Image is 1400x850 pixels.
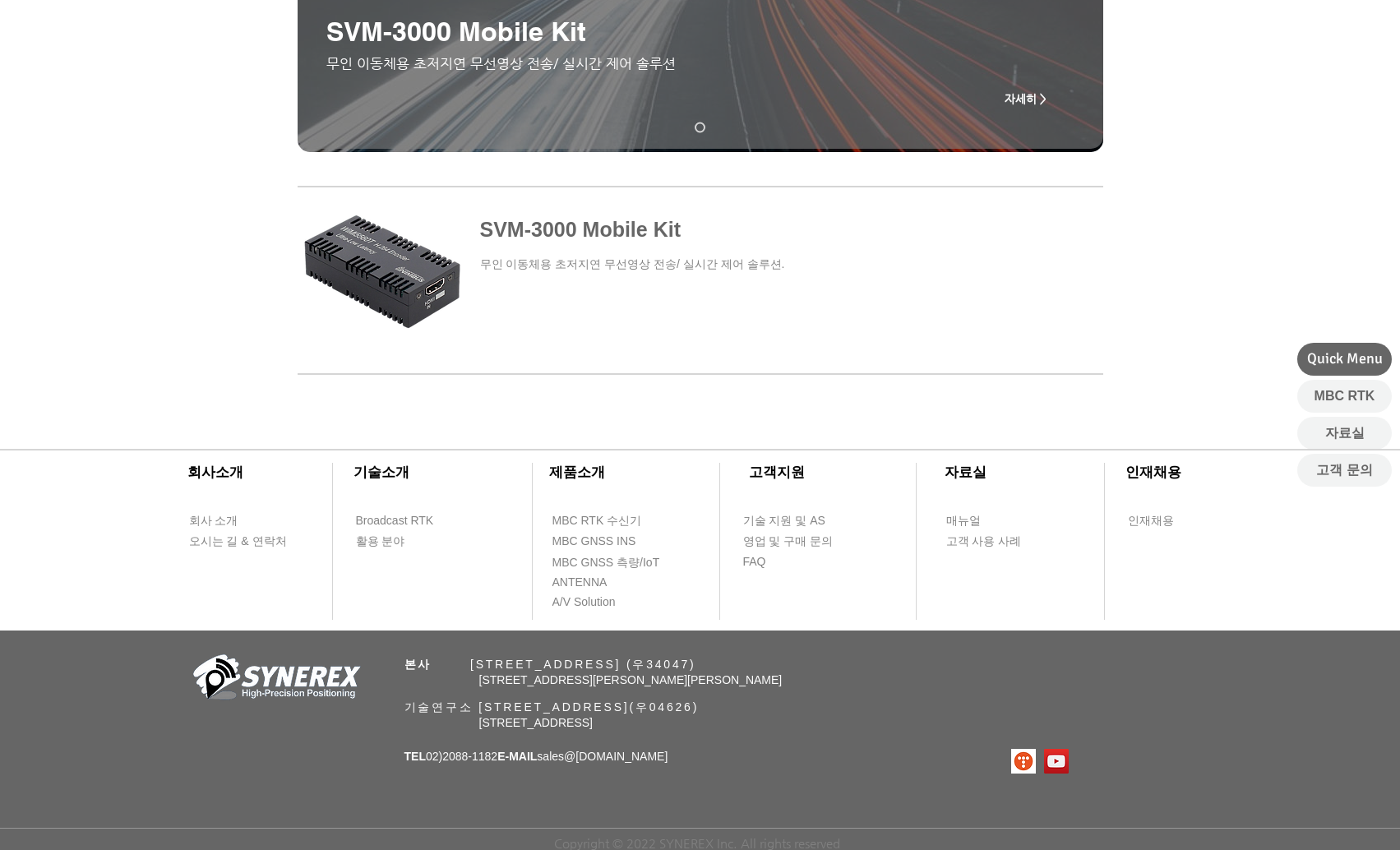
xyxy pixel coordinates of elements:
span: 02)2088-1182 sales [404,750,668,763]
span: 기술 지원 및 AS [743,513,825,529]
span: MBC RTK 수신기 [552,513,642,529]
img: 티스토리로고 [1011,749,1036,774]
span: ​ [STREET_ADDRESS] (우34047) [404,658,696,671]
a: 매뉴얼 [945,510,1040,531]
a: Broadcast RTK [355,510,450,531]
span: ​자료실 [945,464,986,480]
span: E-MAIL [497,750,537,763]
span: MBC GNSS INS [552,534,636,550]
a: AVM-2020 Mobile Kit [695,122,705,133]
span: MBC GNSS 측량/IoT [552,555,660,571]
a: @[DOMAIN_NAME] [564,750,668,763]
span: [STREET_ADDRESS][PERSON_NAME][PERSON_NAME] [479,673,783,686]
span: 매뉴얼 [946,513,981,529]
nav: 슬라이드 [689,122,712,133]
span: A/V Solution [552,594,616,611]
span: 영업 및 구매 문의 [743,534,834,550]
span: Broadcast RTK [356,513,434,529]
a: ANTENNA [552,572,646,593]
a: 고객 사용 사례 [945,531,1040,552]
ul: SNS 모음 [1011,749,1069,774]
img: 유튜브 사회 아이콘 [1044,749,1069,774]
span: Copyright © 2022 SYNEREX Inc. All rights reserved [554,836,840,850]
span: SVM-3000 Mobile Kit [326,16,586,47]
span: 활용 분야 [356,534,405,550]
span: ​고객지원 [749,464,805,480]
a: MBC GNSS 측량/IoT [552,552,695,573]
a: MBC RTK 수신기 [552,510,675,531]
span: 본사 [404,658,432,671]
span: FAQ [743,554,766,571]
span: [STREET_ADDRESS] [479,716,593,729]
a: 오시는 길 & 연락처 [188,531,299,552]
a: 기술 지원 및 AS [742,510,866,531]
span: 기술연구소 [STREET_ADDRESS](우04626) [404,700,700,714]
span: 무인 이동체용 초저지연 무선영상 전송/ 실시간 제어 솔루션 [326,55,676,72]
a: 활용 분야 [355,531,450,552]
span: 자세히 > [1005,92,1047,105]
span: 회사 소개 [189,513,238,529]
a: MBC GNSS INS [552,531,654,552]
a: A/V Solution [552,592,646,612]
span: ​제품소개 [549,464,605,480]
span: ANTENNA [552,575,608,591]
iframe: Wix Chat [1096,332,1400,850]
a: 영업 및 구매 문의 [742,531,837,552]
a: FAQ [742,552,837,572]
a: 자세히 > [993,82,1059,115]
span: ​기술소개 [353,464,409,480]
span: TEL [404,750,426,763]
span: 오시는 길 & 연락처 [189,534,287,550]
span: 고객 사용 사례 [946,534,1022,550]
a: 회사 소개 [188,510,283,531]
img: 회사_로고-removebg-preview.png [184,653,365,706]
